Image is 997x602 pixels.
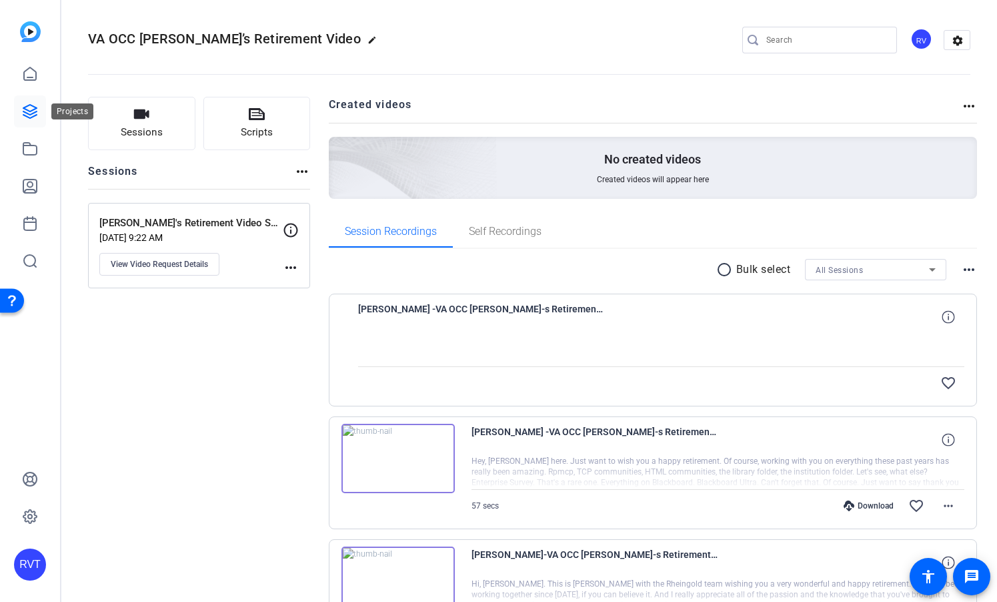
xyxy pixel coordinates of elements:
[940,375,956,391] mat-icon: favorite_border
[471,424,718,456] span: [PERSON_NAME] -VA OCC [PERSON_NAME]-s Retirement Video-[PERSON_NAME]-s Retirement Video Submissio...
[283,260,299,276] mat-icon: more_horiz
[736,262,791,278] p: Bulk select
[367,35,383,51] mat-icon: edit
[51,103,93,119] div: Projects
[961,262,977,278] mat-icon: more_horiz
[908,498,924,514] mat-icon: favorite_border
[14,549,46,581] div: RVT
[837,501,900,511] div: Download
[816,266,863,275] span: All Sessions
[471,547,718,579] span: [PERSON_NAME]-VA OCC [PERSON_NAME]-s Retirement Video-[PERSON_NAME]-s Retirement Video Submission...
[111,259,208,270] span: View Video Request Details
[604,152,701,168] p: No created videos
[910,28,932,50] div: RV
[99,232,283,243] p: [DATE] 9:22 AM
[241,125,273,140] span: Scripts
[20,21,41,42] img: blue-gradient.svg
[910,28,934,51] ngx-avatar: Reingold Video Team
[341,424,455,493] img: thumb-nail
[88,164,138,189] h2: Sessions
[358,301,605,333] span: [PERSON_NAME] -VA OCC [PERSON_NAME]-s Retirement Video-[PERSON_NAME]-s Retirement Video Submissio...
[944,31,971,51] mat-icon: settings
[329,97,962,123] h2: Created videos
[203,97,311,150] button: Scripts
[294,164,310,180] mat-icon: more_horiz
[597,174,709,185] span: Created videos will appear here
[961,98,977,114] mat-icon: more_horiz
[940,498,956,514] mat-icon: more_horiz
[179,5,497,294] img: Creted videos background
[345,226,437,237] span: Session Recordings
[88,31,361,47] span: VA OCC [PERSON_NAME]’s Retirement Video
[88,97,195,150] button: Sessions
[964,569,980,585] mat-icon: message
[99,216,283,231] p: [PERSON_NAME]'s Retirement Video Submissions
[766,32,886,48] input: Search
[716,262,736,278] mat-icon: radio_button_unchecked
[121,125,163,140] span: Sessions
[99,253,219,276] button: View Video Request Details
[469,226,542,237] span: Self Recordings
[920,569,936,585] mat-icon: accessibility
[471,501,499,511] span: 57 secs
